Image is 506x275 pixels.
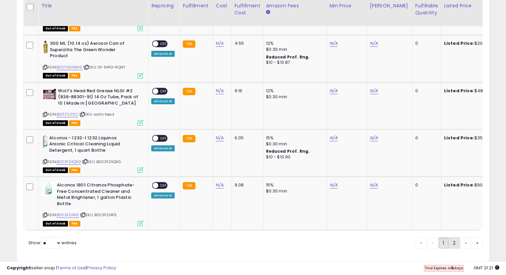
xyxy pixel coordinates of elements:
[57,64,82,70] a: B00FSEH9M0
[7,265,116,271] div: seller snap | |
[151,145,175,151] div: Amazon AI
[79,112,114,117] span: | SKU: wolfs head
[266,9,270,15] small: Amazon Fees.
[43,40,143,78] div: ASIN:
[370,135,378,141] a: N/A
[183,135,195,142] small: FBA
[49,135,131,155] b: Alconox - 1232-1 1232 Liquinox Anionic Critical Cleaning Liquid Detergent, 1 quart Bottle
[370,40,378,47] a: N/A
[448,237,460,249] a: 2
[266,141,322,147] div: $0.30 min
[151,192,175,198] div: Amazon AI
[57,182,138,209] b: Alconox 1801 Citranox Phosphate-Free Concentrated Cleaner and Metal Brightener, 1 gallon Plastic ...
[57,212,79,218] a: B003FZAR1E
[43,88,143,125] div: ASIN:
[444,40,475,46] b: Listed Price:
[216,88,224,94] a: N/A
[415,135,436,141] div: 0
[370,88,378,94] a: N/A
[43,73,68,79] span: All listings that are currently out of stock and unavailable for purchase on Amazon
[57,159,81,165] a: B003FZAQKG
[235,135,258,141] div: 6.05
[69,73,80,79] span: FBA
[444,182,500,188] div: $90.00
[415,40,436,46] div: 0
[158,41,169,47] span: OFF
[266,135,322,141] div: 15%
[158,135,169,141] span: OFF
[57,112,78,117] a: B01FZYJT0C
[465,240,467,246] span: ›
[87,265,116,271] a: Privacy Policy
[266,2,324,9] div: Amazon Fees
[69,221,80,227] span: FBA
[266,154,322,160] div: $10 - $10.90
[83,64,125,70] span: | SKU: OI-94FG-RQNY
[444,135,475,141] b: Listed Price:
[415,88,436,94] div: 0
[438,237,448,249] a: 1
[183,2,210,9] div: Fulfillment
[451,265,453,271] b: 5
[444,2,502,9] div: Listed Price
[57,265,86,271] a: Terms of Use
[50,40,131,61] b: 300 ML (10.14 oz) Aerosol Can of Superzilla The Green Wonder Product
[43,182,55,195] img: 41tIAt4r60L._SL40_.jpg
[444,135,500,141] div: $35.00
[43,26,68,31] span: All listings that are currently out of stock and unavailable for purchase on Amazon
[330,2,364,9] div: Min Price
[43,88,56,101] img: 51mQdVGrEjL._SL40_.jpg
[235,2,260,16] div: Fulfillment Cost
[266,60,322,65] div: $10 - $10.87
[216,40,224,47] a: N/A
[158,183,169,188] span: OFF
[474,265,499,271] span: 2025-09-14 21:21 GMT
[266,54,310,60] b: Reduced Prof. Rng.
[425,265,463,271] span: Trial Expires in days
[415,182,436,188] div: 0
[82,159,121,164] span: | SKU: B003FZAQKG
[183,182,195,189] small: FBA
[266,148,310,154] b: Reduced Prof. Rng.
[7,265,31,271] strong: Copyright
[370,182,378,188] a: N/A
[69,26,80,31] span: FBA
[415,2,438,16] div: Fulfillable Quantity
[43,182,143,226] div: ASIN:
[183,88,195,95] small: FBA
[235,40,258,46] div: 4.55
[330,135,338,141] a: N/A
[216,135,224,141] a: N/A
[80,212,117,218] span: | SKU: B003FZAR1E
[69,167,80,173] span: FBA
[216,182,224,188] a: N/A
[43,120,68,126] span: All listings that are currently out of stock and unavailable for purchase on Amazon
[158,88,169,94] span: OFF
[235,182,258,188] div: 9.08
[330,40,338,47] a: N/A
[444,182,475,188] b: Listed Price:
[58,88,139,108] b: Wolf's Head Red Grease NLGI #2 (836-88301-91) 14 Oz Tube, Pack of 10 | Made in [GEOGRAPHIC_DATA]
[330,88,338,94] a: N/A
[43,135,48,148] img: 41tlshWNlcL._SL40_.jpg
[444,88,475,94] b: Listed Price:
[444,40,500,46] div: $20.00
[266,182,322,188] div: 15%
[151,2,177,9] div: Repricing
[151,51,175,57] div: Amazon AI
[266,94,322,100] div: $0.30 min
[28,240,77,246] span: Show: entries
[266,88,322,94] div: 12%
[41,2,146,9] div: Title
[370,2,410,9] div: [PERSON_NAME]
[266,188,322,194] div: $0.30 min
[43,167,68,173] span: All listings that are currently out of stock and unavailable for purchase on Amazon
[69,120,80,126] span: FBA
[43,135,143,172] div: ASIN:
[476,240,478,246] span: »
[266,40,322,46] div: 12%
[151,98,175,104] div: Amazon AI
[43,40,48,54] img: 41O0XAC3ByL._SL40_.jpg
[444,88,500,94] div: $48.00
[216,2,229,9] div: Cost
